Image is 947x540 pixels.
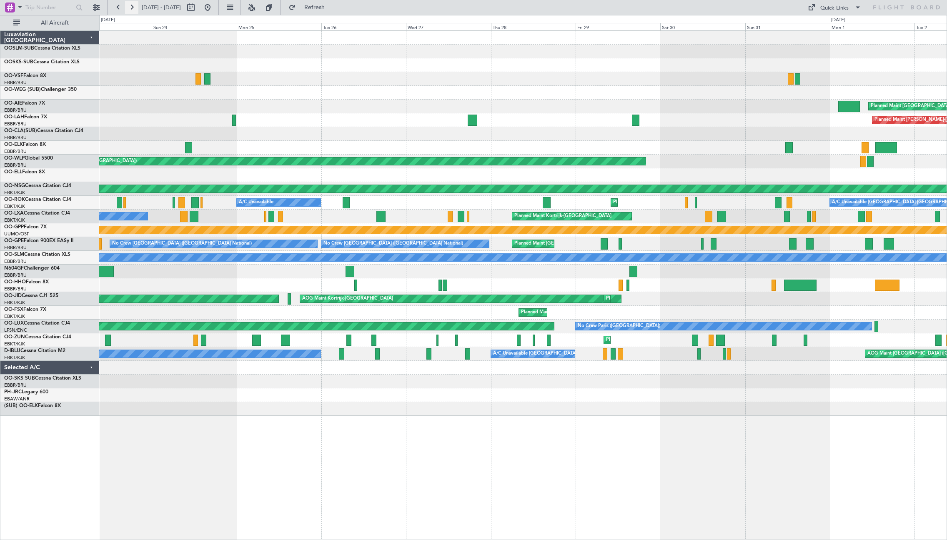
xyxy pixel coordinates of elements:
[514,237,665,250] div: Planned Maint [GEOGRAPHIC_DATA] ([GEOGRAPHIC_DATA] National)
[297,5,332,10] span: Refresh
[4,87,77,92] a: OO-WEG (SUB)Challenger 350
[152,23,236,30] div: Sun 24
[4,107,27,113] a: EBBR/BRU
[521,306,618,319] div: Planned Maint Kortrijk-[GEOGRAPHIC_DATA]
[613,196,710,209] div: Planned Maint Kortrijk-[GEOGRAPHIC_DATA]
[4,348,20,353] span: D-IBLU
[321,23,406,30] div: Tue 26
[4,203,25,210] a: EBKT/KJK
[4,396,30,402] a: EBAW/ANR
[4,245,27,251] a: EBBR/BRU
[4,115,24,120] span: OO-LAH
[4,225,24,230] span: OO-GPP
[4,80,27,86] a: EBBR/BRU
[4,327,27,333] a: LFSN/ENC
[4,252,70,257] a: OO-SLMCessna Citation XLS
[830,23,914,30] div: Mon 1
[4,321,24,326] span: OO-LUX
[302,292,393,305] div: AOG Maint Kortrijk-[GEOGRAPHIC_DATA]
[4,376,81,381] a: OO-SKS SUBCessna Citation XLS
[4,238,24,243] span: OO-GPE
[4,376,35,381] span: OO-SKS SUB
[4,46,80,51] a: OOSLM-SUBCessna Citation XLS
[67,23,152,30] div: Sat 23
[9,16,90,30] button: All Aircraft
[4,156,53,161] a: OO-WLPGlobal 5500
[4,142,46,147] a: OO-ELKFalcon 8X
[25,1,73,14] input: Trip Number
[4,60,33,65] span: OOSKS-SUB
[4,135,27,141] a: EBBR/BRU
[4,183,71,188] a: OO-NSGCessna Citation CJ4
[4,211,24,216] span: OO-LXA
[4,280,49,285] a: OO-HHOFalcon 8X
[4,300,25,306] a: EBKT/KJK
[22,20,88,26] span: All Aircraft
[4,348,65,353] a: D-IBLUCessna Citation M2
[4,183,25,188] span: OO-NSG
[112,237,252,250] div: No Crew [GEOGRAPHIC_DATA] ([GEOGRAPHIC_DATA] National)
[4,73,46,78] a: OO-VSFFalcon 8X
[4,286,27,292] a: EBBR/BRU
[4,390,22,395] span: PH-JRC
[4,313,25,320] a: EBKT/KJK
[323,237,463,250] div: No Crew [GEOGRAPHIC_DATA] ([GEOGRAPHIC_DATA] National)
[4,258,27,265] a: EBBR/BRU
[285,1,335,14] button: Refresh
[4,101,45,106] a: OO-AIEFalcon 7X
[239,196,273,209] div: A/C Unavailable
[237,23,321,30] div: Mon 25
[4,170,22,175] span: OO-ELL
[4,341,25,347] a: EBKT/KJK
[660,23,745,30] div: Sat 30
[4,355,25,361] a: EBKT/KJK
[4,293,22,298] span: OO-JID
[142,4,181,11] span: [DATE] - [DATE]
[4,170,45,175] a: OO-ELLFalcon 8X
[4,73,23,78] span: OO-VSF
[4,307,46,312] a: OO-FSXFalcon 7X
[4,128,83,133] a: OO-CLA(SUB)Cessna Citation CJ4
[578,320,660,332] div: No Crew Paris ([GEOGRAPHIC_DATA])
[4,142,23,147] span: OO-ELK
[4,156,25,161] span: OO-WLP
[4,252,24,257] span: OO-SLM
[4,280,26,285] span: OO-HHO
[4,197,71,202] a: OO-ROKCessna Citation CJ4
[606,292,703,305] div: Planned Maint Kortrijk-[GEOGRAPHIC_DATA]
[514,210,611,222] div: Planned Maint Kortrijk-[GEOGRAPHIC_DATA]
[4,148,27,155] a: EBBR/BRU
[4,390,48,395] a: PH-JRCLegacy 600
[4,321,70,326] a: OO-LUXCessna Citation CJ4
[4,307,23,312] span: OO-FSX
[4,87,41,92] span: OO-WEG (SUB)
[4,238,73,243] a: OO-GPEFalcon 900EX EASy II
[4,293,58,298] a: OO-JIDCessna CJ1 525
[4,335,71,340] a: OO-ZUNCessna Citation CJ4
[101,17,115,24] div: [DATE]
[4,225,47,230] a: OO-GPPFalcon 7X
[493,347,626,360] div: A/C Unavailable [GEOGRAPHIC_DATA]-[GEOGRAPHIC_DATA]
[4,272,27,278] a: EBBR/BRU
[4,101,22,106] span: OO-AIE
[4,266,60,271] a: N604GFChallenger 604
[831,17,845,24] div: [DATE]
[4,162,27,168] a: EBBR/BRU
[820,4,849,12] div: Quick Links
[4,128,37,133] span: OO-CLA(SUB)
[4,46,34,51] span: OOSLM-SUB
[4,190,25,196] a: EBKT/KJK
[804,1,865,14] button: Quick Links
[576,23,660,30] div: Fri 29
[4,197,25,202] span: OO-ROK
[4,115,47,120] a: OO-LAHFalcon 7X
[4,266,24,271] span: N604GF
[4,60,80,65] a: OOSKS-SUBCessna Citation XLS
[4,403,61,408] a: (SUB) OO-ELKFalcon 8X
[606,334,703,346] div: Planned Maint Kortrijk-[GEOGRAPHIC_DATA]
[4,403,38,408] span: (SUB) OO-ELK
[4,211,70,216] a: OO-LXACessna Citation CJ4
[491,23,576,30] div: Thu 28
[745,23,830,30] div: Sun 31
[4,335,25,340] span: OO-ZUN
